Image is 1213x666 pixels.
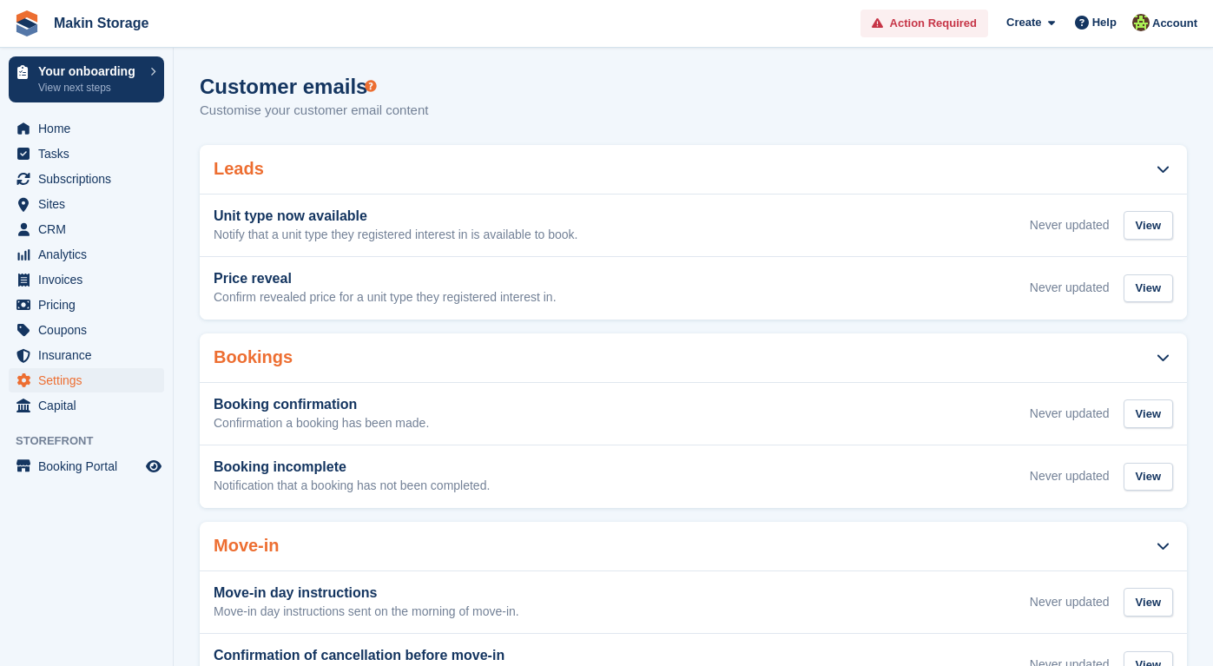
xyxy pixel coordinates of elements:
p: Confirm revealed price for a unit type they registered interest in. [214,290,557,306]
div: View [1124,211,1173,240]
span: Home [38,116,142,141]
div: Tooltip anchor [363,78,379,94]
div: View [1124,463,1173,491]
p: Move-in day instructions sent on the morning of move-in. [214,604,519,620]
span: Sites [38,192,142,216]
a: menu [9,192,164,216]
span: CRM [38,217,142,241]
span: Analytics [38,242,142,267]
div: Never updated [1030,467,1110,485]
h3: Move-in day instructions [214,585,519,601]
a: menu [9,142,164,166]
a: Action Required [860,10,988,38]
h3: Booking incomplete [214,459,490,475]
a: menu [9,454,164,478]
a: menu [9,217,164,241]
h3: Unit type now available [214,208,577,224]
span: Action Required [890,15,977,32]
a: menu [9,293,164,317]
span: Capital [38,393,142,418]
h2: Bookings [214,347,293,367]
a: menu [9,343,164,367]
a: Booking confirmation Confirmation a booking has been made. Never updated View [200,383,1187,445]
span: Create [1006,14,1041,31]
h3: Booking confirmation [214,397,429,412]
h3: Price reveal [214,271,557,287]
div: View [1124,274,1173,303]
span: Account [1152,15,1197,32]
a: menu [9,116,164,141]
div: Never updated [1030,405,1110,423]
h3: Confirmation of cancellation before move-in [214,648,504,663]
h1: Customer emails [200,75,428,98]
h2: Move-in [214,536,280,556]
p: Notify that a unit type they registered interest in is available to book. [214,227,577,243]
a: menu [9,368,164,392]
a: Your onboarding View next steps [9,56,164,102]
div: Never updated [1030,279,1110,297]
a: menu [9,267,164,292]
a: Price reveal Confirm revealed price for a unit type they registered interest in. Never updated View [200,257,1187,320]
h2: Leads [214,159,264,179]
p: Confirmation a booking has been made. [214,416,429,432]
a: menu [9,167,164,191]
div: View [1124,588,1173,617]
a: menu [9,393,164,418]
a: Move-in day instructions Move-in day instructions sent on the morning of move-in. Never updated View [200,571,1187,634]
a: Booking incomplete Notification that a booking has not been completed. Never updated View [200,445,1187,508]
span: Help [1092,14,1117,31]
span: Pricing [38,293,142,317]
p: View next steps [38,80,142,96]
span: Settings [38,368,142,392]
p: Customise your customer email content [200,101,428,121]
a: menu [9,318,164,342]
div: View [1124,399,1173,428]
div: Never updated [1030,216,1110,234]
span: Booking Portal [38,454,142,478]
p: Notification that a booking has not been completed. [214,478,490,494]
a: Makin Storage [47,9,155,37]
a: Preview store [143,456,164,477]
span: Invoices [38,267,142,292]
img: stora-icon-8386f47178a22dfd0bd8f6a31ec36ba5ce8667c1dd55bd0f319d3a0aa187defe.svg [14,10,40,36]
span: Subscriptions [38,167,142,191]
img: Makin Storage Team [1132,14,1150,31]
p: Your onboarding [38,65,142,77]
a: Unit type now available Notify that a unit type they registered interest in is available to book.... [200,195,1187,257]
span: Storefront [16,432,173,450]
span: Coupons [38,318,142,342]
span: Tasks [38,142,142,166]
span: Insurance [38,343,142,367]
div: Never updated [1030,593,1110,611]
a: menu [9,242,164,267]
